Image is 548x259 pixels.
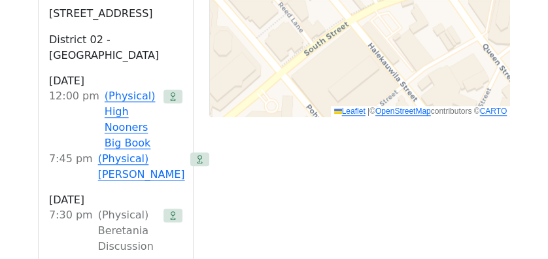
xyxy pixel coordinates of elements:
p: District 02 - [GEOGRAPHIC_DATA] [49,32,182,63]
p: [STREET_ADDRESS] [49,6,182,22]
span: | [368,107,369,116]
div: (Physical) Beretania Discussion [98,207,159,254]
div: © contributors © [331,106,511,117]
h3: [DATE] [49,193,182,207]
div: 7:45 PM [49,151,93,182]
div: 7:30 PM [49,207,93,254]
a: OpenStreetMap [375,107,431,116]
div: 12:00 PM [49,88,99,151]
a: CARTO [480,107,507,116]
h3: [DATE] [49,74,182,88]
a: Leaflet [334,107,366,116]
a: (Physical) [PERSON_NAME] [98,151,185,182]
a: (Physical) High Nooners Big Book [105,88,158,151]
